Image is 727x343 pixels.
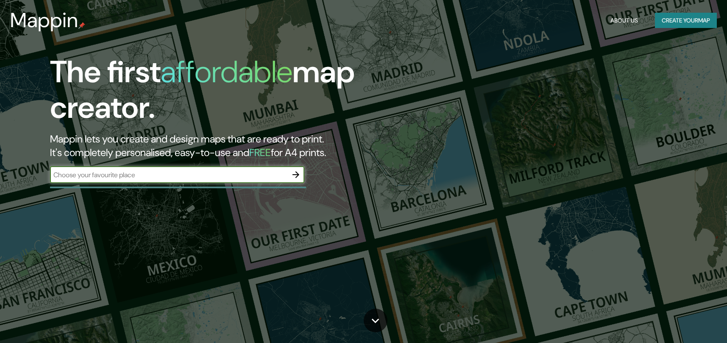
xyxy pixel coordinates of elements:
[161,52,292,92] h1: affordable
[50,132,414,159] h2: Mappin lets you create and design maps that are ready to print. It's completely personalised, eas...
[249,146,271,159] h5: FREE
[10,8,78,32] h3: Mappin
[78,22,85,29] img: mappin-pin
[50,170,287,180] input: Choose your favourite place
[607,13,641,28] button: About Us
[655,13,717,28] button: Create yourmap
[50,54,414,132] h1: The first map creator.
